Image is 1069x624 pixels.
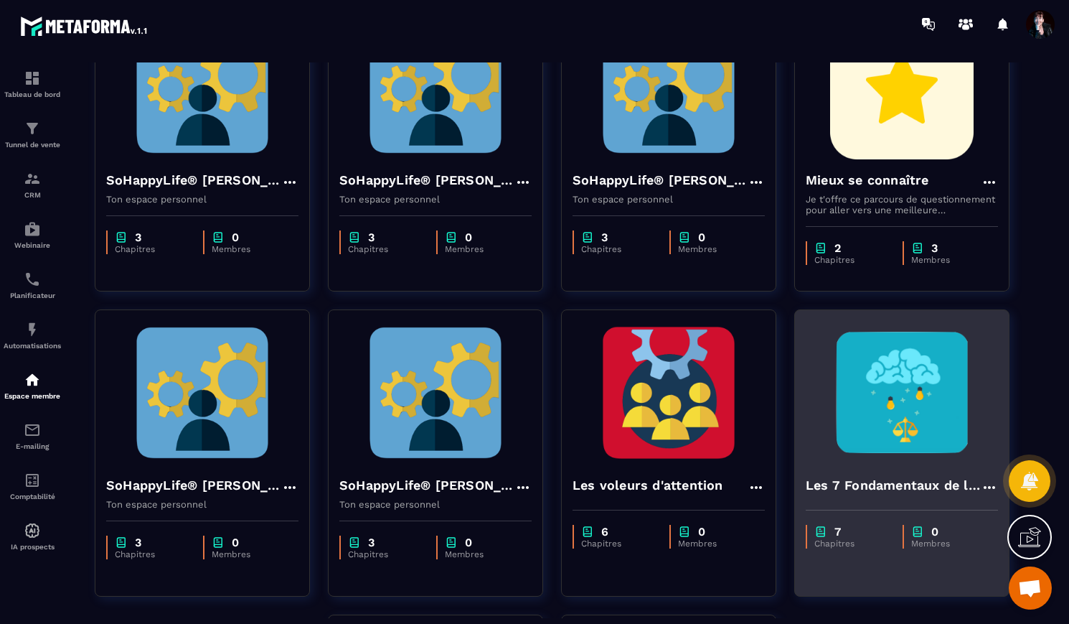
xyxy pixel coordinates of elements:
[24,371,41,388] img: automations
[4,310,61,360] a: automationsautomationsAutomatisations
[931,241,938,255] p: 3
[212,230,225,244] img: chapter
[4,191,61,199] p: CRM
[212,549,284,559] p: Membres
[806,475,981,495] h4: Les 7 Fondamentaux de la Stabilité Émotionnelle
[445,549,517,559] p: Membres
[24,170,41,187] img: formation
[573,16,765,159] img: formation-background
[794,309,1027,615] a: formation-backgroundLes 7 Fondamentaux de la Stabilité Émotionnellechapter7Chapitreschapter0Membres
[601,525,608,539] p: 6
[4,411,61,461] a: emailemailE-mailing
[4,292,61,299] p: Planificateur
[573,170,748,190] h4: SoHappyLife® [PERSON_NAME]
[4,90,61,98] p: Tableau de bord
[135,536,141,549] p: 3
[834,525,841,539] p: 7
[368,536,375,549] p: 3
[4,442,61,450] p: E-mailing
[339,170,514,190] h4: SoHappyLife® [PERSON_NAME]
[106,321,298,465] img: formation-background
[232,230,239,244] p: 0
[339,16,532,159] img: formation-background
[339,194,532,205] p: Ton espace personnel
[348,536,361,549] img: chapter
[328,309,561,615] a: formation-backgroundSoHappyLife® [PERSON_NAME]Ton espace personnelchapter3Chapitreschapter0Membres
[106,16,298,159] img: formation-background
[24,422,41,439] img: email
[115,230,128,244] img: chapter
[465,230,472,244] p: 0
[581,244,655,254] p: Chapitres
[465,536,472,549] p: 0
[4,360,61,411] a: automationsautomationsEspace membre
[4,241,61,249] p: Webinaire
[4,461,61,511] a: accountantaccountantComptabilité
[814,255,888,265] p: Chapitres
[561,309,794,615] a: formation-backgroundLes voleurs d'attentionchapter6Chapitreschapter0Membres
[4,392,61,400] p: Espace membre
[561,4,794,309] a: formation-backgroundSoHappyLife® [PERSON_NAME]Ton espace personnelchapter3Chapitreschapter0Membres
[4,543,61,551] p: IA prospects
[348,230,361,244] img: chapter
[24,321,41,338] img: automations
[445,536,458,549] img: chapter
[24,522,41,539] img: automations
[698,230,705,244] p: 0
[678,525,691,539] img: chapter
[601,230,608,244] p: 3
[4,59,61,109] a: formationformationTableau de bord
[4,493,61,500] p: Comptabilité
[911,255,984,265] p: Membres
[24,120,41,137] img: formation
[794,4,1027,309] a: formation-backgroundMieux se connaîtreJe t'offre ce parcours de questionnement pour aller vers un...
[573,321,765,465] img: formation-background
[814,241,827,255] img: chapter
[4,159,61,210] a: formationformationCRM
[339,321,532,465] img: formation-background
[678,539,750,549] p: Membres
[573,475,723,495] h4: Les voleurs d'attention
[911,241,924,255] img: chapter
[339,475,514,495] h4: SoHappyLife® [PERSON_NAME]
[24,70,41,87] img: formation
[212,536,225,549] img: chapter
[4,260,61,310] a: schedulerschedulerPlanificateur
[24,271,41,288] img: scheduler
[445,244,517,254] p: Membres
[20,13,149,39] img: logo
[339,499,532,510] p: Ton espace personnel
[911,525,924,539] img: chapter
[834,241,841,255] p: 2
[806,321,998,465] img: formation-background
[106,475,281,495] h4: SoHappyLife® [PERSON_NAME]
[115,244,189,254] p: Chapitres
[573,194,765,205] p: Ton espace personnel
[581,230,594,244] img: chapter
[4,342,61,350] p: Automatisations
[328,4,561,309] a: formation-backgroundSoHappyLife® [PERSON_NAME]Ton espace personnelchapter3Chapitreschapter0Membres
[24,220,41,238] img: automations
[348,244,422,254] p: Chapitres
[911,539,984,549] p: Membres
[106,194,298,205] p: Ton espace personnel
[4,210,61,260] a: automationsautomationsWebinaire
[678,244,750,254] p: Membres
[348,549,422,559] p: Chapitres
[814,539,888,549] p: Chapitres
[581,539,655,549] p: Chapitres
[1009,567,1052,610] a: Ouvrir le chat
[698,525,705,539] p: 0
[95,4,328,309] a: formation-backgroundSoHappyLife® [PERSON_NAME]Ton espace personnelchapter3Chapitreschapter0Membres
[106,170,281,190] h4: SoHappyLife® [PERSON_NAME]
[212,244,284,254] p: Membres
[95,309,328,615] a: formation-backgroundSoHappyLife® [PERSON_NAME]Ton espace personnelchapter3Chapitreschapter0Membres
[581,525,594,539] img: chapter
[931,525,938,539] p: 0
[806,170,929,190] h4: Mieux se connaître
[106,499,298,510] p: Ton espace personnel
[368,230,375,244] p: 3
[806,194,998,215] p: Je t'offre ce parcours de questionnement pour aller vers une meilleure connaissance de toi et de ...
[4,141,61,149] p: Tunnel de vente
[135,230,141,244] p: 3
